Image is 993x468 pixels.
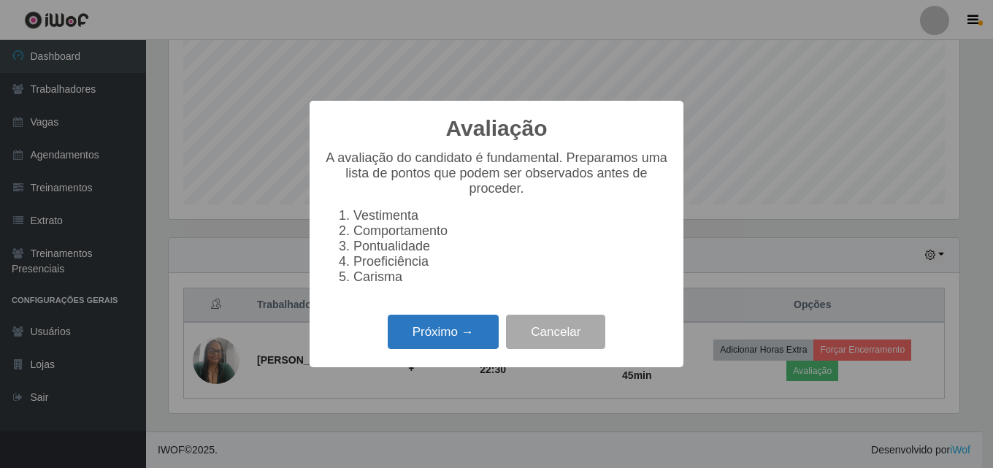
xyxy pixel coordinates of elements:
[446,115,548,142] h2: Avaliação
[353,269,669,285] li: Carisma
[506,315,605,349] button: Cancelar
[388,315,499,349] button: Próximo →
[353,239,669,254] li: Pontualidade
[324,150,669,196] p: A avaliação do candidato é fundamental. Preparamos uma lista de pontos que podem ser observados a...
[353,208,669,223] li: Vestimenta
[353,254,669,269] li: Proeficiência
[353,223,669,239] li: Comportamento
